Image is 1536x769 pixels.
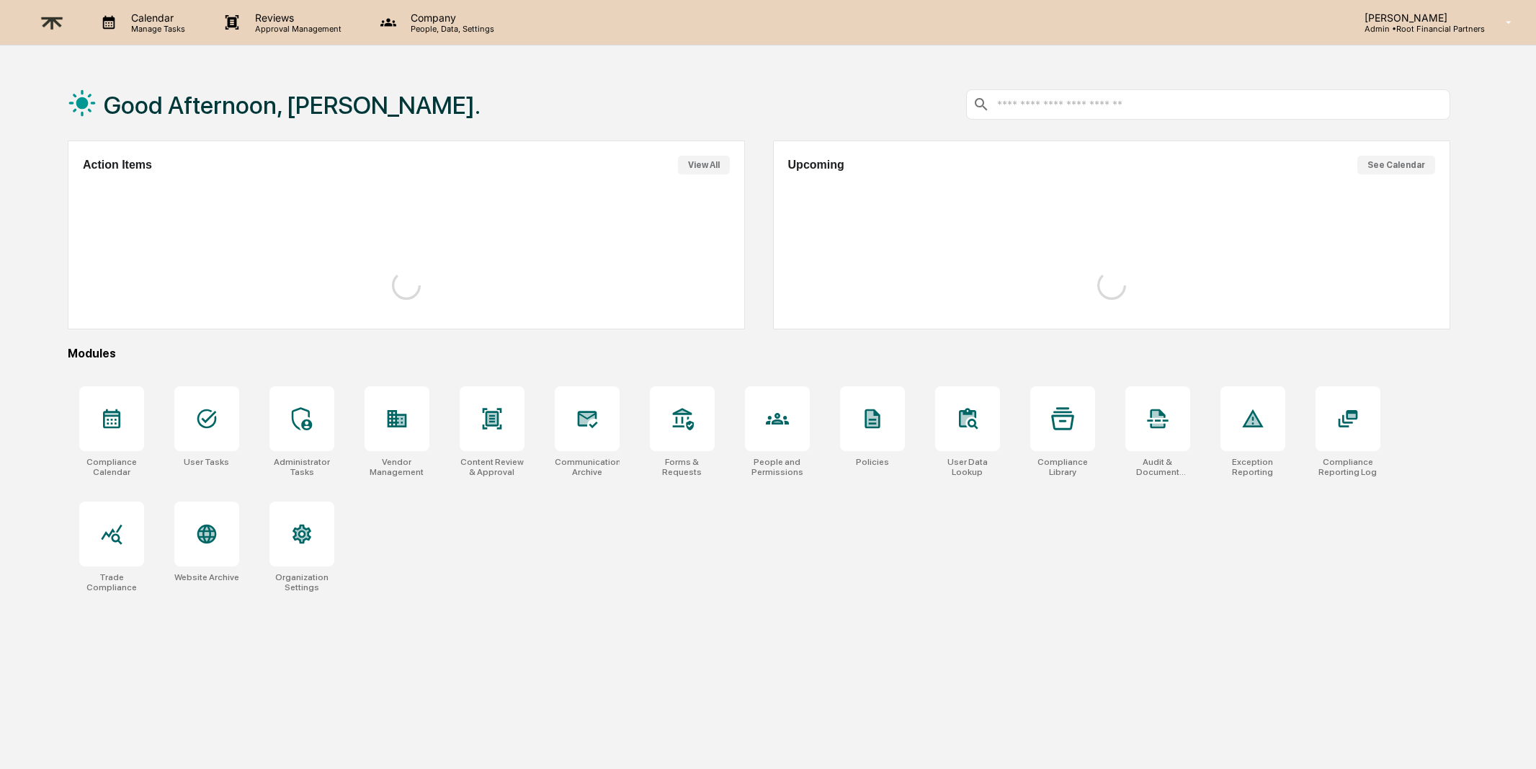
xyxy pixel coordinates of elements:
p: Reviews [244,12,349,24]
div: Trade Compliance [79,572,144,592]
p: Company [399,12,501,24]
button: See Calendar [1357,156,1435,174]
div: Website Archive [174,572,239,582]
div: Exception Reporting [1220,457,1285,477]
p: People, Data, Settings [399,24,501,34]
div: Organization Settings [269,572,334,592]
div: Forms & Requests [650,457,715,477]
div: Administrator Tasks [269,457,334,477]
p: [PERSON_NAME] [1353,12,1485,24]
h2: Upcoming [788,159,844,172]
p: Admin • Root Financial Partners [1353,24,1485,34]
h1: Good Afternoon, [PERSON_NAME]. [104,91,481,120]
p: Approval Management [244,24,349,34]
p: Manage Tasks [120,24,192,34]
div: People and Permissions [745,457,810,477]
div: Audit & Document Logs [1125,457,1190,477]
div: User Data Lookup [935,457,1000,477]
div: Compliance Reporting Log [1316,457,1380,477]
div: User Tasks [184,457,229,467]
div: Communications Archive [555,457,620,477]
div: Compliance Calendar [79,457,144,477]
div: Content Review & Approval [460,457,524,477]
div: Compliance Library [1030,457,1095,477]
h2: Action Items [83,159,152,172]
img: logo [35,5,69,40]
div: Modules [68,347,1450,360]
div: Policies [856,457,889,467]
p: Calendar [120,12,192,24]
div: Vendor Management [365,457,429,477]
button: View All [678,156,730,174]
